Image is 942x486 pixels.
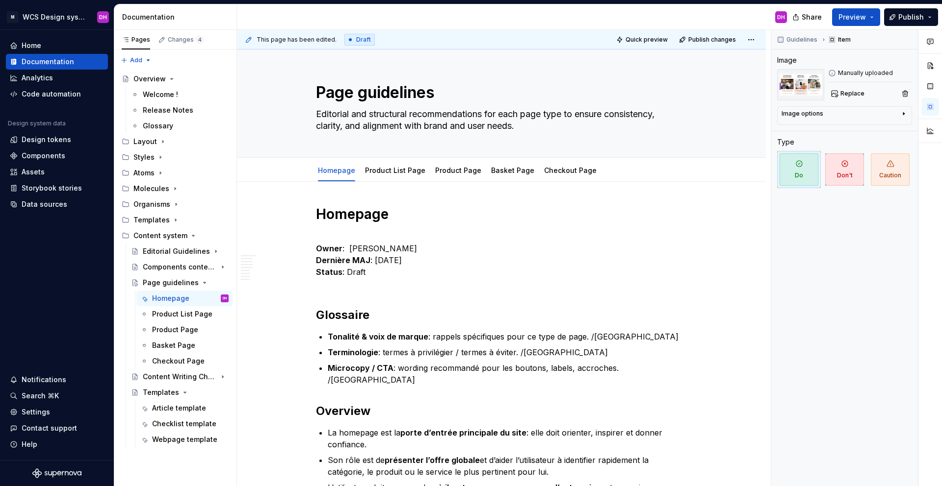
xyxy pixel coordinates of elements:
a: Checkout Page [544,166,597,174]
div: Data sources [22,199,67,209]
strong: Status [316,267,342,277]
strong: porte d’entrée principale du site [400,428,526,437]
div: Homepage [314,160,359,180]
div: Atoms [118,165,233,181]
div: Contact support [22,423,77,433]
strong: Dernière MAJ [316,255,370,265]
div: Styles [133,152,155,162]
a: Editorial Guidelines [127,243,233,259]
a: Product List Page [365,166,425,174]
div: Product List Page [152,309,212,319]
div: Documentation [22,57,74,67]
button: Add [118,53,155,67]
div: Article template [152,403,206,413]
div: Templates [133,215,170,225]
a: Basket Page [491,166,534,174]
button: Don't [823,151,866,188]
a: Content Writing Checklists [127,369,233,385]
div: M [7,11,19,23]
a: Page guidelines [127,275,233,291]
div: Basket Page [487,160,538,180]
a: Components content guidelines [127,259,233,275]
div: Type [777,137,794,147]
div: Product Page [152,325,198,335]
div: Documentation [122,12,233,22]
button: Quick preview [613,33,672,47]
div: DH [99,13,107,21]
div: Page guidelines [143,278,199,288]
button: MWCS Design systemDH [2,6,112,27]
a: Overview [118,71,233,87]
a: Code automation [6,86,108,102]
strong: Terminologie [328,347,378,357]
p: : rappels spécifiques pour ce type de page. /[GEOGRAPHIC_DATA] [328,331,687,342]
button: Replace [828,87,869,100]
p: : termes à privilégier / termes à éviter. /[GEOGRAPHIC_DATA] [328,346,687,358]
strong: Glossaire [316,308,369,322]
span: Guidelines [786,36,817,44]
button: Search ⌘K [6,388,108,404]
div: Help [22,439,37,449]
a: Design tokens [6,132,108,147]
strong: Tonalité & voix de marque [328,332,428,341]
span: Quick preview [626,36,668,44]
strong: Homepage [316,206,389,222]
span: Don't [825,153,864,186]
div: Organisms [133,199,170,209]
div: Atoms [133,168,155,178]
div: Overview [133,74,166,84]
div: Image options [782,110,823,118]
strong: présenter l’offre globale [385,455,480,465]
p: Son rôle est de et d’aider l’utilisateur à identifier rapidement la catégorie, le produit ou le s... [328,454,687,478]
a: Glossary [127,118,233,134]
div: Home [22,41,41,50]
div: Content system [133,231,187,241]
button: Do [777,151,821,188]
p: : [PERSON_NAME] : [DATE] : Draft [316,231,687,290]
strong: Microcopy / CTA [328,363,393,373]
span: Publish [898,12,924,22]
div: Page tree [118,71,233,447]
a: Components [6,148,108,164]
div: Welcome ! [143,90,178,99]
div: Components content guidelines [143,262,217,272]
button: Help [6,437,108,452]
a: Home [6,38,108,53]
div: Checklist template [152,419,216,429]
p: : wording recommandé pour les boutons, labels, accroches. /[GEOGRAPHIC_DATA] [328,362,687,386]
a: Analytics [6,70,108,86]
div: Pages [122,36,150,44]
div: Search ⌘K [22,391,59,401]
span: This page has been edited. [257,36,337,44]
a: Checklist template [136,416,233,432]
a: Data sources [6,196,108,212]
span: Add [130,56,142,64]
div: Styles [118,149,233,165]
div: Basket Page [152,340,195,350]
div: Webpage template [152,435,217,444]
button: Notifications [6,372,108,388]
a: HomepageDH [136,291,233,306]
div: Image [777,55,797,65]
div: Homepage [152,293,189,303]
a: Documentation [6,54,108,70]
a: Homepage [318,166,355,174]
div: Settings [22,407,50,417]
span: Preview [838,12,866,22]
div: Content system [118,228,233,243]
span: Caution [871,153,910,186]
div: DH [223,293,227,303]
button: Image options [782,110,908,121]
div: Design system data [8,120,66,127]
button: Share [787,8,828,26]
a: Webpage template [136,432,233,447]
button: Caution [868,151,912,188]
span: Share [802,12,822,22]
a: Product List Page [136,306,233,322]
div: Layout [118,134,233,149]
span: Replace [840,90,864,97]
div: Templates [118,212,233,228]
div: Product List Page [361,160,429,180]
div: Checkout Page [540,160,601,180]
button: Preview [832,8,880,26]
